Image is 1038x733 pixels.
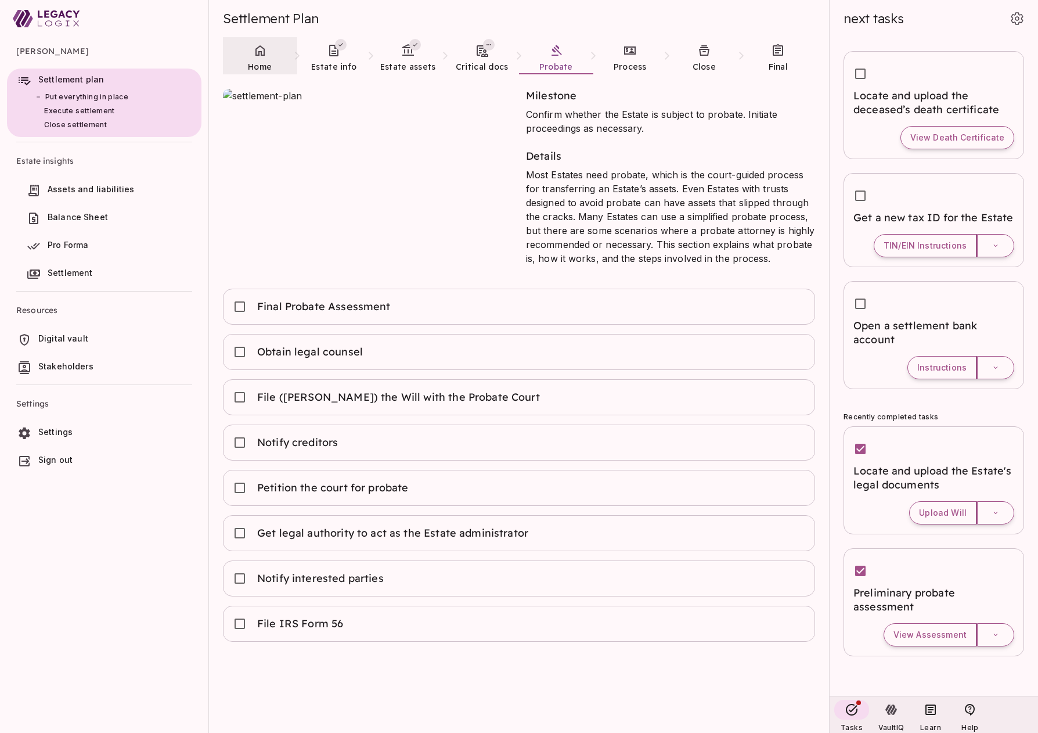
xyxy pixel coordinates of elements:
a: Sign out [7,449,201,473]
span: Execute settlement [44,106,114,115]
span: Close [693,62,716,72]
span: File IRS Form 56 [257,617,343,631]
span: Resources [16,296,192,324]
span: Pro Forma [48,240,88,250]
div: Open a settlement bank accountInstructions [844,281,1024,389]
span: Settings [16,390,192,418]
span: Estate info [311,62,356,72]
a: Pro Forma [7,234,201,258]
span: Assets and liabilities [48,184,134,194]
span: Probate [539,62,573,72]
div: Locate and upload the Estate's legal documentsUpload Will [844,426,1024,534]
span: VaultIQ [878,723,904,732]
div: Final Probate Assessment [223,289,815,325]
div: Locate and upload the deceased’s death certificateView Death Certificate [844,51,1024,159]
div: Preliminary probate assessmentView Assessment [844,548,1024,656]
button: View Death Certificate [900,126,1014,149]
button: Instructions [907,356,976,379]
span: Confirm whether the Estate is subject to probate. Initiate proceedings as necessary. [526,109,777,134]
span: Balance Sheet [48,212,108,222]
a: Stakeholders [7,355,201,380]
span: Details [526,149,561,163]
span: Tasks [841,723,863,732]
div: Petition the court for probate [223,470,815,506]
div: File IRS Form 56 [223,606,815,642]
span: Critical docs [456,62,509,72]
a: Digital vault [7,328,201,352]
span: Stakeholders [38,361,93,371]
a: Settings [7,421,201,445]
a: Settlement planPut everything in placeExecute settlementClose settlement [7,69,201,137]
span: Locate and upload the deceased’s death certificate [853,89,1014,117]
span: Estate assets [380,62,436,72]
span: Help [961,723,978,732]
span: Digital vault [38,333,88,343]
span: TIN/EIN Instructions [884,240,967,251]
span: [PERSON_NAME] [16,37,192,65]
span: Notify interested parties [257,572,384,585]
span: Get legal authority to act as the Estate administrator [257,526,528,540]
span: Settings [38,427,73,437]
span: Open a settlement bank account [853,319,1014,347]
span: Upload Will [919,508,967,518]
span: Obtain legal counsel [257,345,363,359]
span: Petition the court for probate [257,481,409,495]
a: Balance Sheet [7,206,201,231]
span: Recently completed tasks [844,412,938,421]
a: Assets and liabilities [7,178,201,203]
span: File ([PERSON_NAME]) the Will with the Probate Court [257,390,540,404]
span: Settlement Plan [223,10,318,27]
button: View Assessment [884,623,976,646]
span: Notify creditors [257,436,338,450]
span: View Death Certificate [910,132,1004,143]
span: Locate and upload the Estate's legal documents [853,464,1014,492]
span: Get a new tax ID for the Estate [853,211,1014,225]
span: Settlement plan [38,74,104,84]
img: settlement-plan [223,89,512,245]
span: Milestone [526,89,576,102]
span: Most Estates need probate, which is the court-guided process for transferring an Estate’s assets.... [526,169,814,264]
div: File ([PERSON_NAME]) the Will with the Probate Court [223,379,815,415]
span: Home [248,62,272,72]
a: Settlement [7,262,201,286]
span: Estate insights [16,147,192,175]
button: Upload Will [909,501,976,524]
span: Final [769,62,788,72]
span: Sign out [38,455,73,465]
div: Get a new tax ID for the EstateTIN/EIN Instructions [844,173,1024,267]
span: View Assessment [893,630,967,640]
span: Instructions [917,362,967,373]
span: Learn [920,723,941,732]
span: Process [614,62,647,72]
div: Notify interested parties [223,560,815,597]
span: Put everything in place [45,92,128,101]
button: TIN/EIN Instructions [874,234,976,257]
span: Final Probate Assessment [257,300,391,314]
span: Preliminary probate assessment [853,586,1014,614]
span: Close settlement [44,120,107,129]
span: next tasks [844,10,904,27]
div: Obtain legal counsel [223,334,815,370]
div: Get legal authority to act as the Estate administrator [223,515,815,551]
div: Notify creditors [223,425,815,461]
span: Settlement [48,268,93,278]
